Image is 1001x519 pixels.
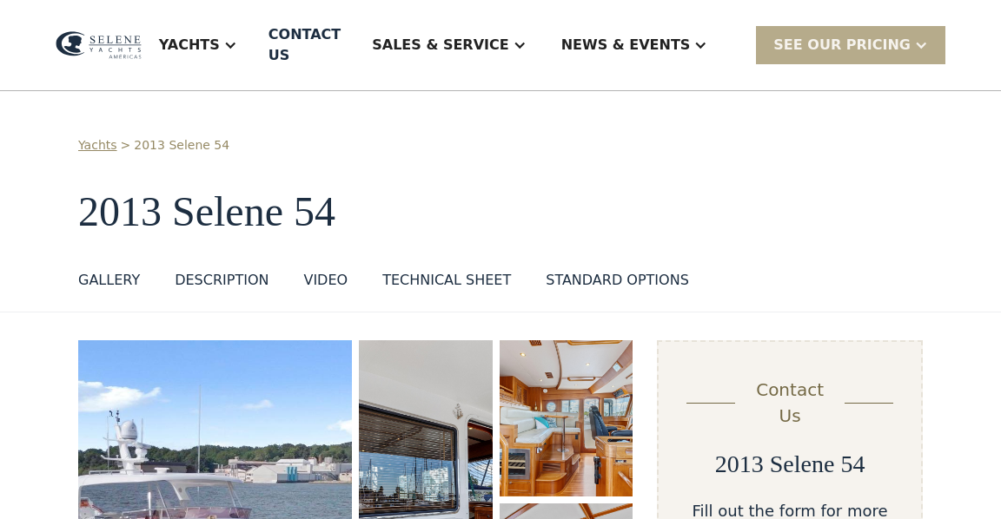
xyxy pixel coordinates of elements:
div: TECHNICAL SHEET [382,270,511,291]
h2: 2013 Selene 54 [715,450,865,479]
div: Sales & Service [372,35,508,56]
a: VIDEO [303,270,348,298]
div: > [121,136,131,154]
a: DESCRIPTION [175,270,268,298]
h1: 2013 Selene 54 [78,189,923,235]
div: News & EVENTS [544,10,726,80]
div: News & EVENTS [561,35,691,56]
div: DESCRIPTION [175,270,268,291]
a: open lightbox [500,340,633,496]
div: Yachts [142,10,255,80]
div: VIDEO [303,270,348,291]
div: STANDARD OPTIONS [546,270,689,291]
a: 2013 Selene 54 [134,136,229,154]
div: SEE Our Pricing [773,35,911,56]
div: Sales & Service [355,10,543,80]
a: Yachts [78,136,117,154]
a: TECHNICAL SHEET [382,270,511,298]
div: Contact US [268,24,341,66]
a: GALLERY [78,270,140,298]
a: STANDARD OPTIONS [546,270,689,298]
div: Contact Us [749,377,832,429]
div: GALLERY [78,270,140,291]
div: SEE Our Pricing [756,26,945,63]
div: Yachts [159,35,220,56]
img: logo [56,31,142,59]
